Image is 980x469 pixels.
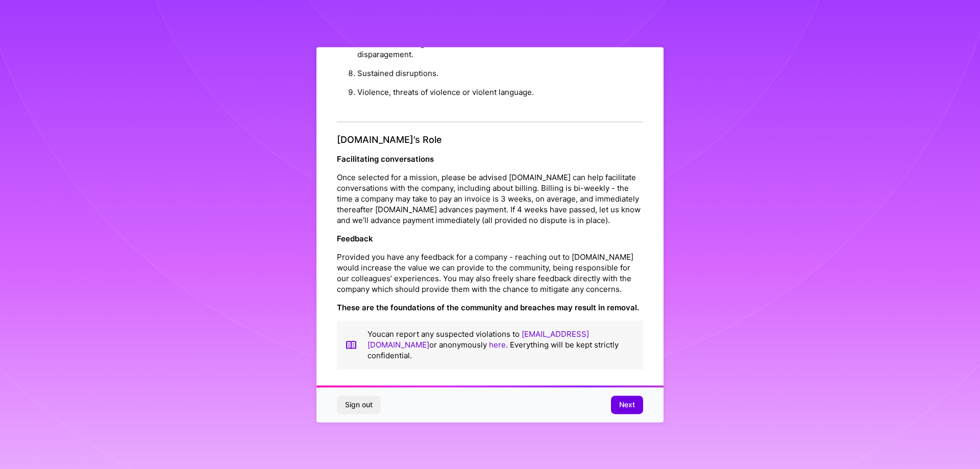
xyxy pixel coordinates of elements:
[345,400,373,410] span: Sign out
[337,396,381,414] button: Sign out
[337,234,373,243] strong: Feedback
[367,329,589,350] a: [EMAIL_ADDRESS][DOMAIN_NAME]
[489,340,506,350] a: here
[367,329,635,361] p: You can report any suspected violations to or anonymously . Everything will be kept strictly conf...
[337,172,643,226] p: Once selected for a mission, please be advised [DOMAIN_NAME] can help facilitate conversations wi...
[337,252,643,294] p: Provided you have any feedback for a company - reaching out to [DOMAIN_NAME] would increase the v...
[619,400,635,410] span: Next
[345,329,357,361] img: book icon
[611,396,643,414] button: Next
[337,154,434,164] strong: Facilitating conversations
[357,64,643,83] li: Sustained disruptions.
[357,35,643,64] li: Not understanding the differences between constructive criticism and disparagement.
[337,135,643,146] h4: [DOMAIN_NAME]’s Role
[337,303,639,312] strong: These are the foundations of the community and breaches may result in removal.
[357,83,643,102] li: Violence, threats of violence or violent language.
